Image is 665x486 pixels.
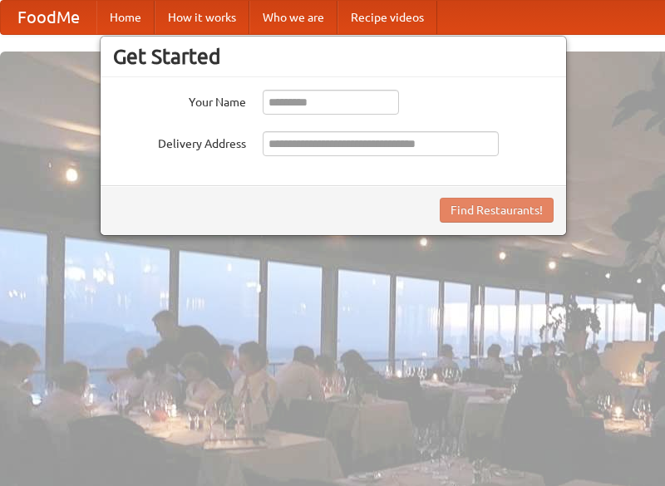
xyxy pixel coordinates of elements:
a: How it works [155,1,249,34]
button: Find Restaurants! [440,198,554,223]
label: Your Name [113,90,246,110]
label: Delivery Address [113,131,246,152]
a: Recipe videos [337,1,437,34]
a: FoodMe [1,1,96,34]
a: Home [96,1,155,34]
h3: Get Started [113,44,554,69]
a: Who we are [249,1,337,34]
